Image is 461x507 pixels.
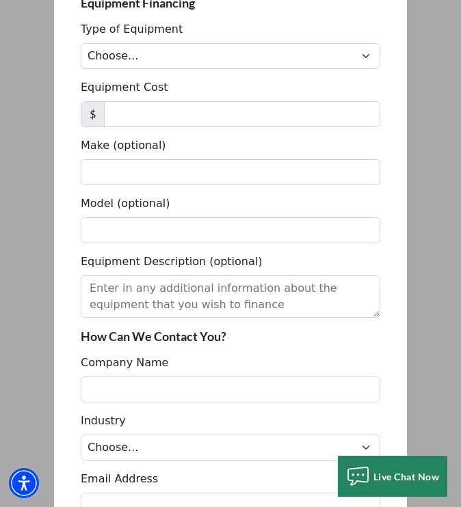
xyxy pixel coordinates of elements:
[81,413,126,429] label: Industry
[81,79,168,96] label: Equipment Cost
[81,328,380,344] p: How Can We Contact You?
[81,101,105,127] span: $
[81,195,170,212] label: Model (optional)
[338,456,447,497] button: Live Chat Now
[81,137,166,154] label: Make (optional)
[81,355,168,371] label: Company Name
[81,253,262,270] label: Equipment Description (optional)
[9,468,39,498] div: Accessibility Menu
[373,471,440,482] span: Live Chat Now
[81,21,183,38] label: Type of Equipment
[81,471,158,487] label: Email Address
